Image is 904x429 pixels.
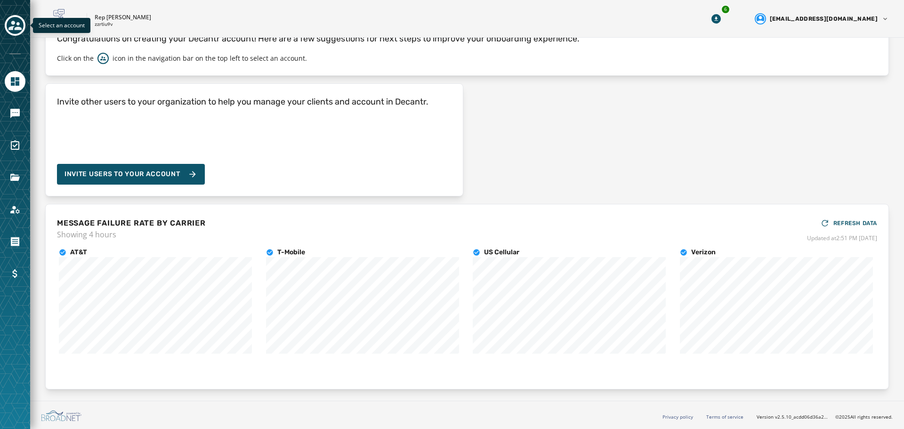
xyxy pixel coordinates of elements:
span: Invite Users to your account [65,170,180,179]
a: Navigate to Billing [5,263,25,284]
span: v2.5.10_acdd06d36a2d477687e21de5ea907d8c03850ae9 [775,413,828,421]
a: Navigate to Messaging [5,103,25,124]
button: REFRESH DATA [820,216,877,231]
a: Navigate to Orders [5,231,25,252]
h4: US Cellular [484,248,519,257]
span: REFRESH DATA [833,219,877,227]
a: Terms of service [706,413,743,420]
button: User settings [751,9,893,28]
span: Select an account [39,21,85,29]
p: Click on the [57,54,94,63]
button: Toggle account select drawer [5,15,25,36]
span: Version [757,413,828,421]
h4: MESSAGE FAILURE RATE BY CARRIER [57,218,206,229]
a: Navigate to Home [5,71,25,92]
a: Navigate to Surveys [5,135,25,156]
span: © 2025 All rights reserved. [835,413,893,420]
h4: Verizon [691,248,716,257]
button: Download Menu [708,10,725,27]
p: Congratulations on creating your Decantr account! Here are a few suggestions for next steps to im... [57,32,877,45]
p: icon in the navigation bar on the top left to select an account. [113,54,307,63]
p: zzrtiu9v [95,21,113,28]
h4: AT&T [70,248,87,257]
a: Navigate to Account [5,199,25,220]
h4: Invite other users to your organization to help you manage your clients and account in Decantr. [57,95,428,108]
div: 6 [721,5,730,14]
a: Privacy policy [662,413,693,420]
span: Showing 4 hours [57,229,206,240]
span: Updated at 2:51 PM [DATE] [807,235,877,242]
h4: T-Mobile [277,248,305,257]
button: Invite Users to your account [57,164,205,185]
a: Navigate to Files [5,167,25,188]
p: Rep [PERSON_NAME] [95,14,151,21]
span: [EMAIL_ADDRESS][DOMAIN_NAME] [770,15,878,23]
